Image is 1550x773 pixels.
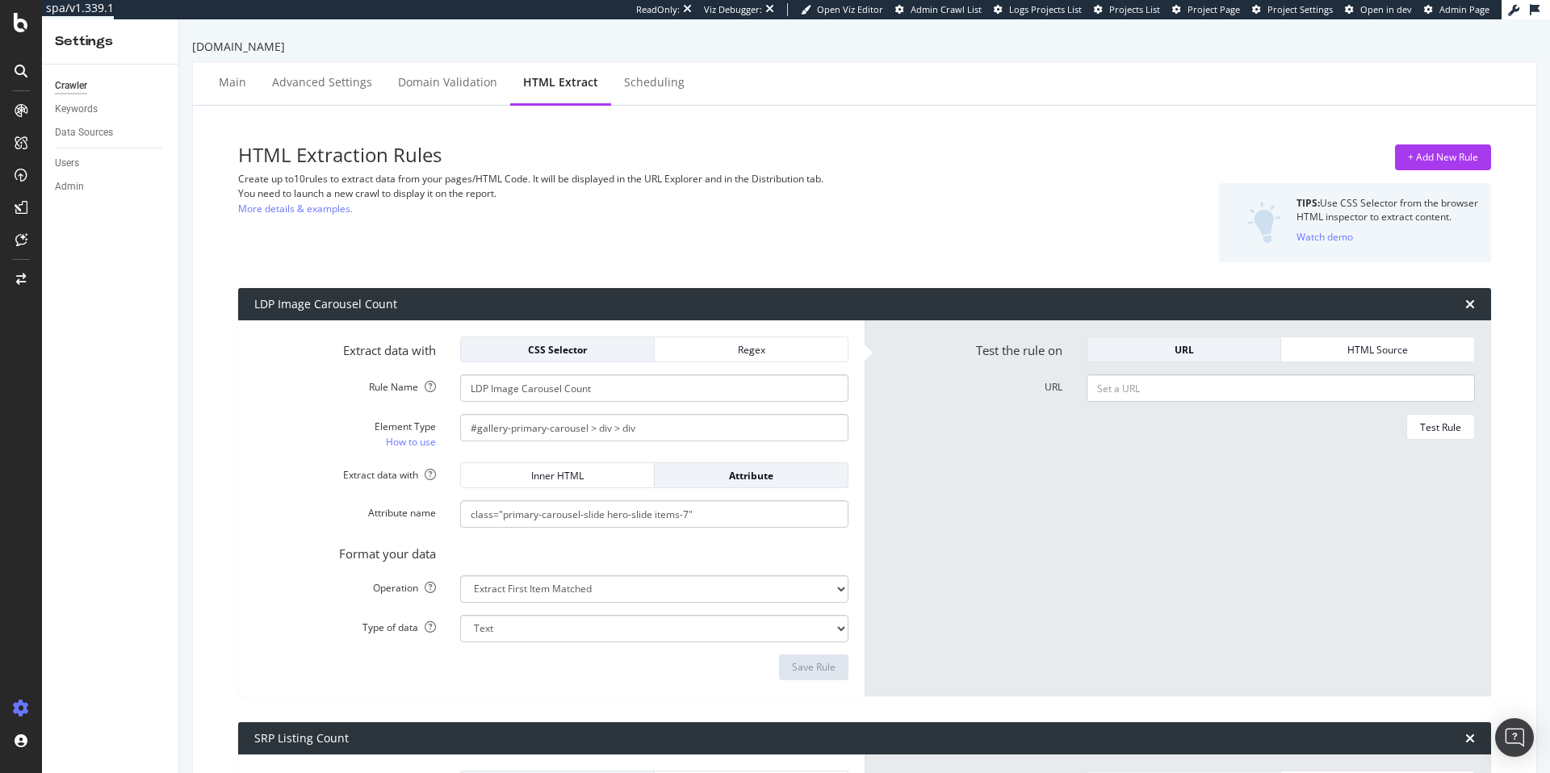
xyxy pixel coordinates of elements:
div: Use CSS Selector from the browser [1297,196,1478,210]
a: Logs Projects List [994,3,1082,16]
h3: HTML Extraction Rules [238,144,1065,165]
img: DZQOUYU0WpgAAAAASUVORK5CYII= [1247,202,1281,244]
button: Regex [655,336,848,362]
a: More details & examples. [238,200,353,217]
strong: TIPS: [1297,196,1320,210]
button: Attribute [655,462,848,488]
div: Settings [55,32,165,51]
a: Keywords [55,101,167,118]
div: Viz Debugger: [704,3,762,16]
div: Crawler [55,77,87,94]
button: Save Rule [779,654,848,680]
button: Inner HTML [460,462,655,488]
a: Admin [55,178,167,195]
div: HTML Extract [523,74,598,90]
a: How to use [386,433,436,450]
button: HTML Source [1281,336,1475,362]
input: Provide a name [460,374,848,402]
div: Admin [55,178,84,195]
div: Attribute name [254,506,436,520]
div: SRP Listing Count [254,730,349,746]
div: Element Type [254,420,436,433]
div: Regex [668,343,835,357]
a: Open in dev [1345,3,1412,16]
span: Admin Crawl List [911,3,982,15]
div: times [1465,298,1475,311]
button: CSS Selector [460,336,655,362]
a: Project Page [1172,3,1240,16]
label: Operation [242,575,448,595]
div: Attribute [668,469,835,483]
a: Project Settings [1252,3,1333,16]
div: ReadOnly: [636,3,680,16]
div: Advanced Settings [272,74,372,90]
input: CSS Expression [460,414,848,441]
div: LDP Image Carousel Count [254,296,397,312]
div: Open Intercom Messenger [1495,718,1534,757]
label: Type of data [242,615,448,634]
label: Test the rule on [869,336,1075,359]
span: Admin Page [1439,3,1489,15]
div: HTML inspector to extract content. [1297,210,1478,224]
span: Project Settings [1267,3,1333,15]
span: Projects List [1109,3,1160,15]
div: URL [1100,343,1267,357]
span: Project Page [1188,3,1240,15]
div: You need to launch a new crawl to display it on the report. [238,186,1065,200]
button: Test Rule [1406,414,1475,440]
a: Admin Crawl List [895,3,982,16]
div: Users [55,155,79,172]
div: Watch demo [1297,230,1353,244]
button: URL [1087,336,1281,362]
label: Format your data [242,540,448,562]
a: Data Sources [55,124,167,141]
label: Rule Name [242,374,448,394]
a: Crawler [55,77,167,94]
div: Test Rule [1420,420,1461,434]
label: Extract data with [242,336,448,359]
div: Domain Validation [398,74,497,90]
div: Main [219,74,246,90]
span: Open Viz Editor [817,3,883,15]
label: URL [869,374,1075,394]
div: [DOMAIN_NAME] [192,39,1537,55]
label: Extract data with [242,462,448,482]
div: Create up to 10 rules to extract data from your pages/HTML Code. It will be displayed in the URL ... [238,172,1065,186]
div: + Add New Rule [1408,150,1478,164]
a: Users [55,155,167,172]
span: Logs Projects List [1009,3,1082,15]
input: Set a URL [1087,374,1475,402]
div: CSS Selector [474,343,641,357]
a: Projects List [1094,3,1160,16]
div: times [1465,732,1475,745]
div: Data Sources [55,124,113,141]
div: Keywords [55,101,98,118]
span: Open in dev [1360,3,1412,15]
a: Admin Page [1424,3,1489,16]
button: + Add New Rule [1395,144,1491,170]
div: Save Rule [792,660,836,674]
a: Open Viz Editor [801,3,883,16]
button: Watch demo [1297,224,1353,249]
div: Inner HTML [474,469,641,483]
div: HTML Source [1294,343,1461,357]
div: Scheduling [624,74,685,90]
